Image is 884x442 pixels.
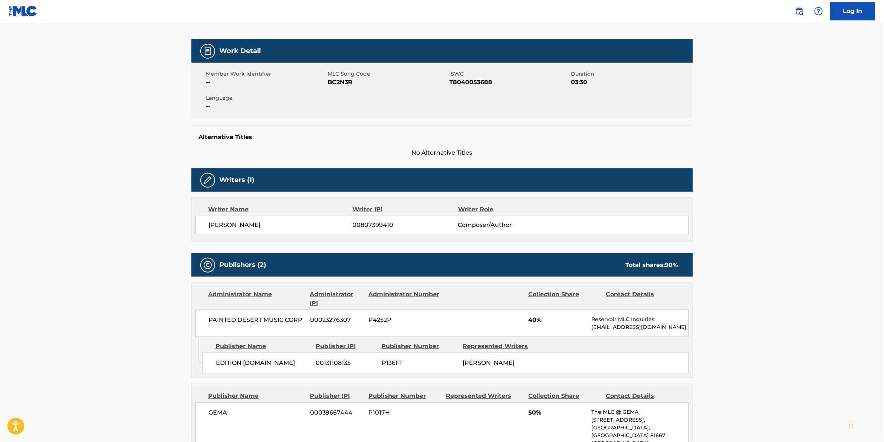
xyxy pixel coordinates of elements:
div: Represented Writers [463,342,539,351]
span: -- [206,78,326,87]
a: Log In [831,2,875,20]
div: Publisher IPI [316,342,376,351]
h5: Writers (1) [220,176,254,184]
span: BC2N3R [328,78,448,87]
span: P1017H [368,408,440,417]
span: P136FT [382,359,457,367]
span: GEMA [209,408,305,417]
p: [STREET_ADDRESS], [591,416,688,424]
span: Composer/Author [458,221,554,230]
h5: Publishers (2) [220,261,266,269]
p: Reservoir MLC Inquiries [591,316,688,323]
span: 40% [528,316,586,324]
div: Writer IPI [352,205,458,214]
span: [PERSON_NAME] [209,221,353,230]
div: Contact Details [606,290,678,308]
div: Writer Name [208,205,353,214]
span: No Alternative Titles [191,148,693,157]
iframe: Chat Widget [847,406,884,442]
img: search [795,7,804,16]
span: 90 % [665,261,678,268]
span: ISWC [450,70,569,78]
span: EDITION [DOMAIN_NAME] [216,359,310,367]
span: 00131108135 [316,359,376,367]
div: Writer Role [458,205,554,214]
div: Publisher Number [382,342,457,351]
span: PAINTED DESERT MUSIC CORP [209,316,305,324]
span: Language [206,94,326,102]
img: Publishers [203,261,212,270]
span: 50% [528,408,586,417]
span: Duration [571,70,691,78]
p: [GEOGRAPHIC_DATA], [GEOGRAPHIC_DATA] 81667 [591,424,688,439]
div: Help [811,4,826,19]
div: Administrator Number [368,290,440,308]
img: MLC Logo [9,6,37,16]
span: Member Work Identifier [206,70,326,78]
img: Writers [203,176,212,185]
span: 03:30 [571,78,691,87]
div: Publisher IPI [310,392,363,400]
span: MLC Song Code [328,70,448,78]
img: help [814,7,823,16]
span: [PERSON_NAME] [463,359,515,366]
span: P4252P [368,316,440,324]
img: Work Detail [203,47,212,56]
div: Administrator Name [208,290,305,308]
div: Publisher Number [368,392,440,400]
span: -- [206,102,326,111]
span: 00807399410 [352,221,458,230]
p: [EMAIL_ADDRESS][DOMAIN_NAME] [591,323,688,331]
div: Collection Share [528,290,600,308]
div: Ziehen [849,414,854,436]
div: Publisher Name [208,392,305,400]
span: T8040053688 [450,78,569,87]
p: The MLC @ GEMA [591,408,688,416]
div: Contact Details [606,392,678,400]
div: Collection Share [528,392,600,400]
div: Represented Writers [446,392,523,400]
div: Chat-Widget [847,406,884,442]
div: Total shares: [626,261,678,270]
div: Administrator IPI [310,290,363,308]
a: Public Search [792,4,807,19]
span: 00039667444 [310,408,363,417]
span: 00023276307 [310,316,363,324]
h5: Alternative Titles [199,133,686,141]
div: Publisher Name [216,342,310,351]
h5: Work Detail [220,47,261,55]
